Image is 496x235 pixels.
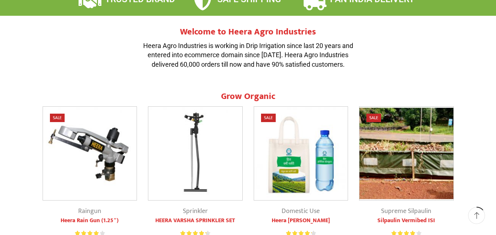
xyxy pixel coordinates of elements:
[254,107,348,201] img: Heera Vermi Nursery
[254,216,348,225] a: Heera [PERSON_NAME]
[138,41,358,69] p: Heera Agro Industries is working in Drip Irrigation since last 20 years and entered into ecommerc...
[43,216,137,225] a: Heera Rain Gun (1.25″)
[359,216,454,225] a: Silpaulin Vermibed ISI
[366,114,381,122] span: Sale
[221,89,275,104] span: Grow Organic
[78,206,101,217] a: Raingun
[50,114,65,122] span: Sale
[43,107,137,201] img: Heera Raingun 1.50
[138,27,358,37] h2: Welcome to Heera Agro Industries
[183,206,208,217] a: Sprinkler
[381,206,431,217] a: Supreme Silpaulin
[148,107,242,201] img: Impact Mini Sprinkler
[148,216,243,225] a: HEERA VARSHA SPRINKLER SET
[261,114,276,122] span: Sale
[359,107,453,201] img: Silpaulin Vermibed ISI
[282,206,320,217] a: Domestic Use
